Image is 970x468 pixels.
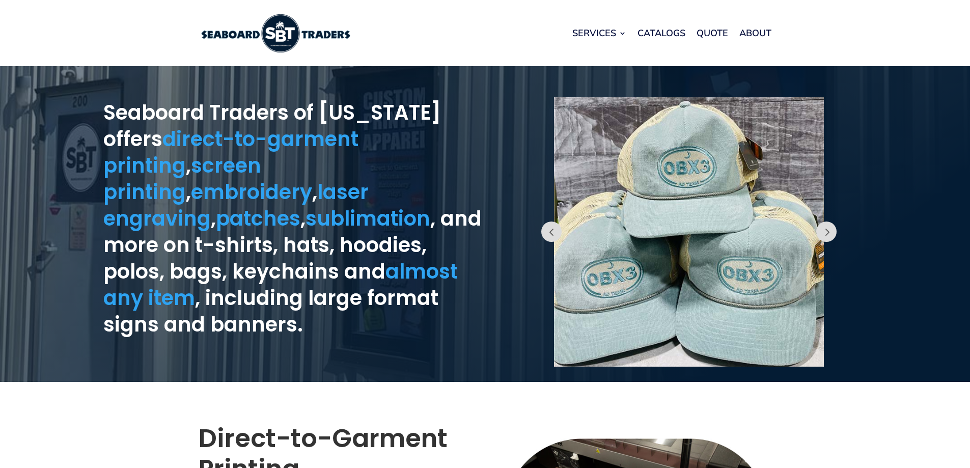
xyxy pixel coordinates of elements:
[103,178,369,233] a: laser engraving
[103,125,358,180] a: direct-to-garment printing
[103,257,458,312] a: almost any item
[554,97,824,367] img: embroidered hats
[191,178,312,206] a: embroidery
[216,204,300,233] a: patches
[697,14,728,52] a: Quote
[572,14,626,52] a: Services
[541,222,562,242] button: Prev
[103,151,261,206] a: screen printing
[638,14,685,52] a: Catalogs
[306,204,430,233] a: sublimation
[739,14,771,52] a: About
[816,222,837,242] button: Prev
[103,99,485,343] h1: Seaboard Traders of [US_STATE] offers , , , , , , and more on t-shirts, hats, hoodies, polos, bag...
